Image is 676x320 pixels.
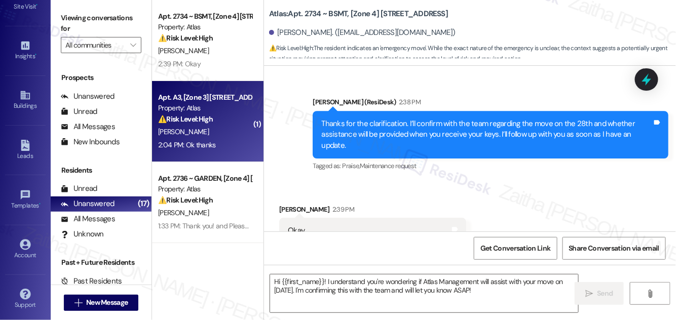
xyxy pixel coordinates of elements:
[158,114,213,124] strong: ⚠️ Risk Level: High
[313,97,668,111] div: [PERSON_NAME] (ResiDesk)
[585,290,593,298] i: 
[269,44,313,52] strong: ⚠️ Risk Level: High
[342,162,359,170] span: Praise ,
[86,297,128,308] span: New Message
[74,299,82,307] i: 
[5,286,46,313] a: Support
[270,274,578,312] textarea: Hi {{first_name}}! I understand you're wondering if Atlas Management will assist with your move o...
[158,195,213,205] strong: ⚠️ Risk Level: High
[61,122,115,132] div: All Messages
[288,225,305,236] div: Okay
[135,196,152,212] div: (17)
[51,165,152,176] div: Residents
[569,243,659,254] span: Share Conversation via email
[158,59,201,68] div: 2:39 PM: Okay
[61,198,115,209] div: Unanswered
[61,91,115,102] div: Unanswered
[313,158,668,173] div: Tagged as:
[64,295,139,311] button: New Message
[360,162,417,170] span: Maintenance request
[39,201,41,208] span: •
[61,214,115,224] div: All Messages
[5,37,46,64] a: Insights •
[35,51,36,58] span: •
[158,46,209,55] span: [PERSON_NAME]
[5,236,46,263] a: Account
[646,290,654,298] i: 
[51,72,152,83] div: Prospects
[51,257,152,268] div: Past + Future Residents
[158,248,252,258] div: Apt. 5439~2N, [Zone 4] 5439-5441 [GEOGRAPHIC_DATA]
[158,11,252,22] div: Apt. 2734 ~ BSMT, [Zone 4] [STREET_ADDRESS]
[158,127,209,136] span: [PERSON_NAME]
[158,140,215,149] div: 2:04 PM: Ok thanks
[158,208,209,217] span: [PERSON_NAME]
[61,229,104,239] div: Unknown
[158,103,252,113] div: Property: Atlas
[5,87,46,114] a: Buildings
[279,204,466,218] div: [PERSON_NAME]
[158,22,252,32] div: Property: Atlas
[61,137,120,147] div: New Inbounds
[61,10,141,37] label: Viewing conversations for
[5,186,46,214] a: Templates •
[269,43,676,65] span: : The resident indicates an 'emergency move'. While the exact nature of the emergency is unclear,...
[269,27,456,38] div: [PERSON_NAME]. ([EMAIL_ADDRESS][DOMAIN_NAME])
[158,33,213,43] strong: ⚠️ Risk Level: High
[575,282,624,305] button: Send
[474,237,557,260] button: Get Conversation Link
[130,41,136,49] i: 
[158,184,252,194] div: Property: Atlas
[61,106,97,117] div: Unread
[396,97,421,107] div: 2:38 PM
[269,9,448,19] b: Atlas: Apt. 2734 ~ BSMT, [Zone 4] [STREET_ADDRESS]
[562,237,666,260] button: Share Conversation via email
[330,204,354,215] div: 2:39 PM
[158,92,252,103] div: Apt. A3, [Zone 3] [STREET_ADDRESS]
[158,173,252,184] div: Apt. 2736 ~ GARDEN, [Zone 4] [STREET_ADDRESS]
[480,243,550,254] span: Get Conversation Link
[61,183,97,194] div: Unread
[36,2,38,9] span: •
[597,288,613,299] span: Send
[321,118,652,151] div: Thanks for the clarification. I’ll confirm with the team regarding the move on the 28th and wheth...
[65,37,125,53] input: All communities
[61,276,122,287] div: Past Residents
[5,137,46,164] a: Leads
